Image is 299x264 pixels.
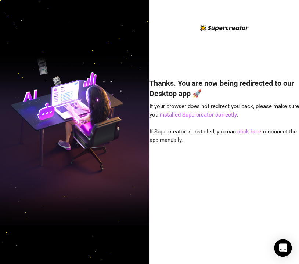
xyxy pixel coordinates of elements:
div: Open Intercom Messenger [274,239,292,257]
img: logo-BBDzfeDw.svg [200,25,249,31]
h4: Thanks. You are now being redirected to our Desktop app 🚀 [149,78,299,99]
a: installed Supercreator correctly [160,111,237,118]
a: click here [237,128,261,135]
span: If Supercreator is installed, you can to connect the app manually. [149,128,297,144]
span: If your browser does not redirect you back, please make sure you . [149,103,299,118]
